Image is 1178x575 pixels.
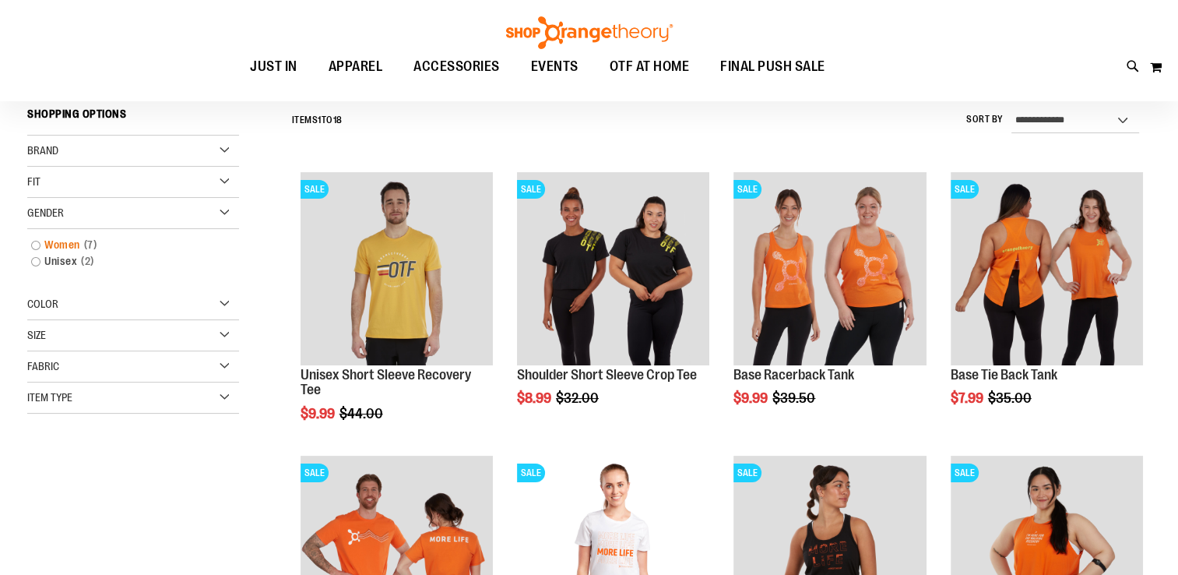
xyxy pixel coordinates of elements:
h2: Items to [291,108,342,132]
a: FINAL PUSH SALE [705,49,841,84]
a: Unisex Short Sleeve Recovery Tee [301,367,471,398]
div: product [509,164,717,446]
a: JUST IN [234,49,313,85]
span: Size [27,329,46,341]
span: SALE [301,180,329,199]
a: Women7 [23,237,227,253]
span: $9.99 [301,406,337,422]
span: Brand [27,144,58,157]
img: Product image for Shoulder Short Sleeve Crop Tee [517,172,709,365]
a: ACCESSORIES [398,49,515,85]
span: SALE [301,464,329,482]
span: OTF AT HOME [610,49,690,84]
a: Product image for Unisex Short Sleeve Recovery TeeSALE [301,172,493,367]
span: Fabric [27,360,59,372]
strong: Shopping Options [27,101,239,136]
span: 18 [332,115,342,125]
span: $9.99 [733,390,770,406]
a: Unisex2 [23,253,227,270]
span: Item Type [27,391,72,404]
span: Color [27,298,58,310]
div: product [293,164,501,461]
img: Product image for Base Tie Back Tank [951,172,1143,365]
span: SALE [733,180,761,199]
span: SALE [733,464,761,482]
span: JUST IN [250,49,297,84]
span: ACCESSORIES [413,49,500,84]
img: Product image for Base Racerback Tank [733,172,926,365]
span: 7 [80,237,101,253]
a: Product image for Base Racerback TankSALE [733,172,926,367]
span: SALE [951,464,979,482]
span: FINAL PUSH SALE [720,49,825,84]
a: Base Tie Back Tank [951,367,1057,383]
span: EVENTS [531,49,578,84]
a: APPAREL [313,49,399,85]
img: Shop Orangetheory [504,16,675,49]
a: Product image for Base Tie Back TankSALE [951,172,1143,367]
div: product [943,164,1151,446]
a: Shoulder Short Sleeve Crop Tee [517,367,697,383]
span: 1 [318,115,322,125]
a: OTF AT HOME [594,49,705,85]
a: Base Racerback Tank [733,367,854,383]
span: Fit [27,175,40,188]
span: $7.99 [951,390,986,406]
span: SALE [517,464,545,482]
span: Gender [27,206,64,219]
span: $32.00 [556,390,601,406]
img: Product image for Unisex Short Sleeve Recovery Tee [301,172,493,365]
span: APPAREL [329,49,383,84]
a: EVENTS [515,49,594,85]
label: Sort By [966,113,1004,126]
span: $8.99 [517,390,554,406]
span: $39.50 [772,390,818,406]
span: 2 [77,253,98,270]
span: SALE [951,180,979,199]
span: $35.00 [988,390,1034,406]
a: Product image for Shoulder Short Sleeve Crop TeeSALE [517,172,709,367]
div: product [726,164,934,446]
span: SALE [517,180,545,199]
span: $44.00 [339,406,385,422]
